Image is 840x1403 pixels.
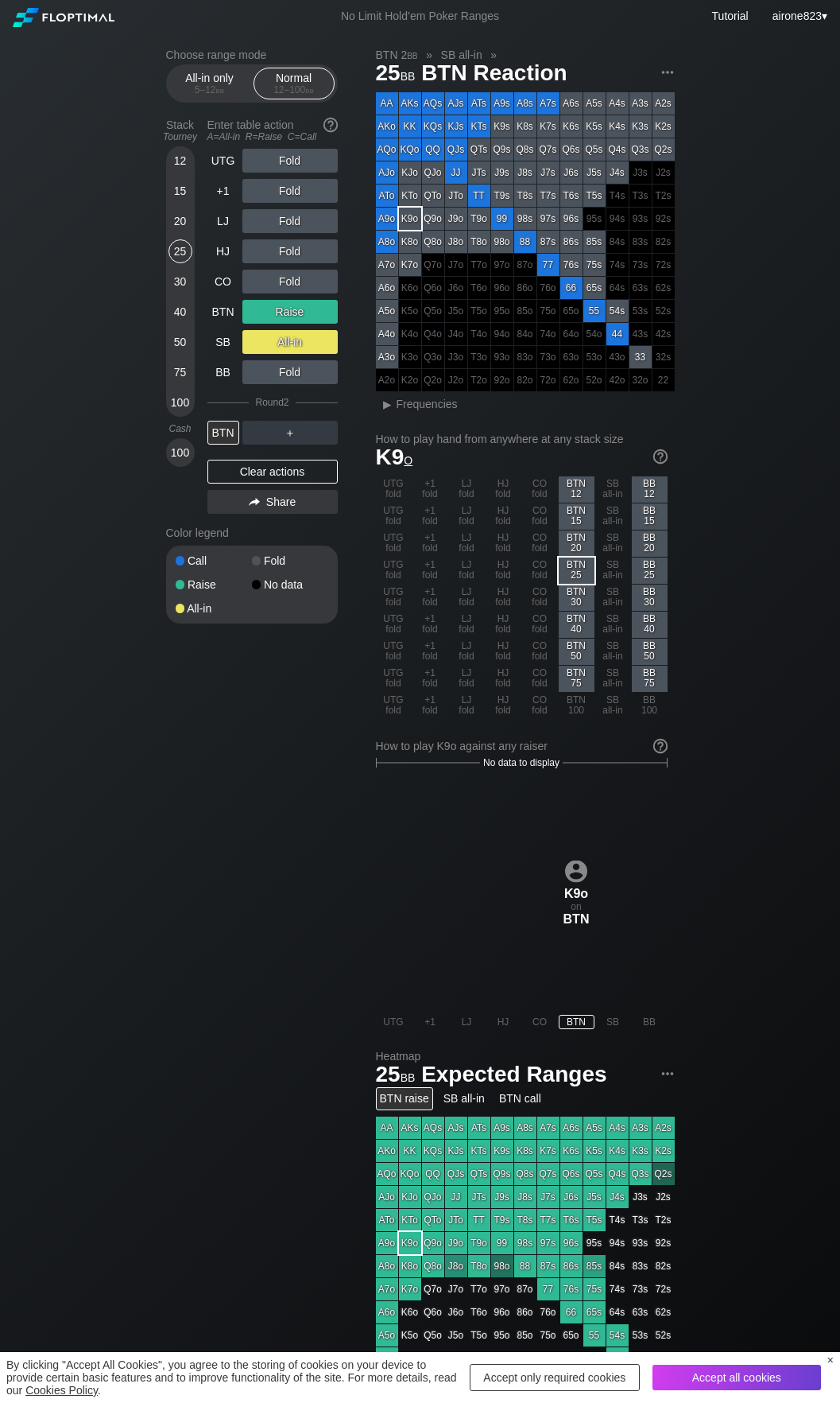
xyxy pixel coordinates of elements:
[486,585,521,611] div: HJ fold
[560,277,583,299] div: 66
[629,161,652,184] div: 100% fold in prior round
[242,270,338,293] div: Fold
[583,161,606,184] div: J5s
[242,421,338,445] div: ＋
[445,92,467,115] div: AJs
[160,423,201,434] div: Cash
[514,138,536,161] div: Q8s
[652,115,675,138] div: K2s
[399,92,421,115] div: AKs
[491,138,513,161] div: Q9s
[537,185,559,207] div: T7s
[629,185,652,207] div: 100% fold in prior round
[583,300,606,322] div: 55
[629,138,652,161] div: Q3s
[449,612,485,638] div: LJ fold
[445,161,467,184] div: JJ
[652,300,675,322] div: 100% fold in prior round
[468,254,490,276] div: 100% fold in prior round
[522,476,558,503] div: CO fold
[261,84,327,95] div: 12 – 100
[652,346,675,368] div: 100% fold in prior round
[376,639,412,665] div: UTG fold
[537,208,559,230] div: 97s
[168,179,192,203] div: 15
[399,323,421,345] div: 100% fold in prior round
[537,369,559,391] div: 100% fold in prior round
[422,231,444,253] div: Q8o
[514,92,536,115] div: A8s
[595,558,631,584] div: SB all-in
[827,1354,834,1366] div: ×
[207,300,239,324] div: BTN
[376,231,398,253] div: A8o
[659,1065,676,1082] img: ellipsis.fd386fe8.svg
[629,277,652,299] div: 100% fold in prior round
[445,369,467,391] div: 100% fold in prior round
[560,346,583,368] div: 100% fold in prior round
[514,161,536,184] div: J8s
[445,300,467,322] div: 100% fold in prior round
[168,441,192,464] div: 100
[491,161,513,184] div: J9s
[514,323,536,345] div: 100% fold in prior round
[376,161,398,184] div: AJo
[537,277,559,299] div: 100% fold in prior round
[25,1384,98,1397] a: Cookies Policy
[242,149,338,173] div: Fold
[242,209,338,233] div: Fold
[397,398,458,410] span: Frequencies
[583,323,606,345] div: 100% fold in prior round
[418,49,441,61] span: »
[565,860,587,882] img: icon-avatar.b40e07d9.svg
[712,10,749,22] a: Tutorial
[522,612,558,638] div: CO fold
[606,369,629,391] div: 100% fold in prior round
[537,254,559,276] div: 77
[522,530,558,557] div: CO fold
[470,1364,640,1391] div: Accept only required cookies
[404,450,412,468] span: o
[207,330,239,354] div: SB
[595,585,631,611] div: SB all-in
[439,48,485,62] span: SB all-in
[629,231,652,253] div: 100% fold in prior round
[491,346,513,368] div: 100% fold in prior round
[249,498,260,507] img: share.864f2f62.svg
[322,116,339,134] img: help.32db89a4.svg
[168,209,192,233] div: 20
[559,585,594,611] div: BTN 30
[207,131,338,142] div: A=All-in R=Raise C=Call
[168,391,192,414] div: 100
[537,346,559,368] div: 100% fold in prior round
[374,48,420,62] span: BTN 2
[242,239,338,263] div: Fold
[537,92,559,115] div: A7s
[583,92,606,115] div: A5s
[216,84,225,95] span: bb
[629,208,652,230] div: 100% fold in prior round
[374,61,418,87] span: 25
[445,277,467,299] div: 100% fold in prior round
[514,208,536,230] div: 98s
[583,346,606,368] div: 100% fold in prior round
[652,208,675,230] div: 100% fold in prior round
[560,92,583,115] div: A6s
[606,115,629,138] div: K4s
[468,185,490,207] div: TT
[652,254,675,276] div: 100% fold in prior round
[629,300,652,322] div: 100% fold in prior round
[376,612,412,638] div: UTG fold
[652,277,675,299] div: 100% fold in prior round
[491,185,513,207] div: T9s
[399,161,421,184] div: KJo
[468,346,490,368] div: 100% fold in prior round
[412,558,448,584] div: +1 fold
[629,369,652,391] div: 100% fold in prior round
[606,138,629,161] div: Q4s
[401,66,416,84] span: bb
[491,254,513,276] div: 100% fold in prior round
[537,138,559,161] div: Q7s
[468,138,490,161] div: QTs
[257,68,331,99] div: Normal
